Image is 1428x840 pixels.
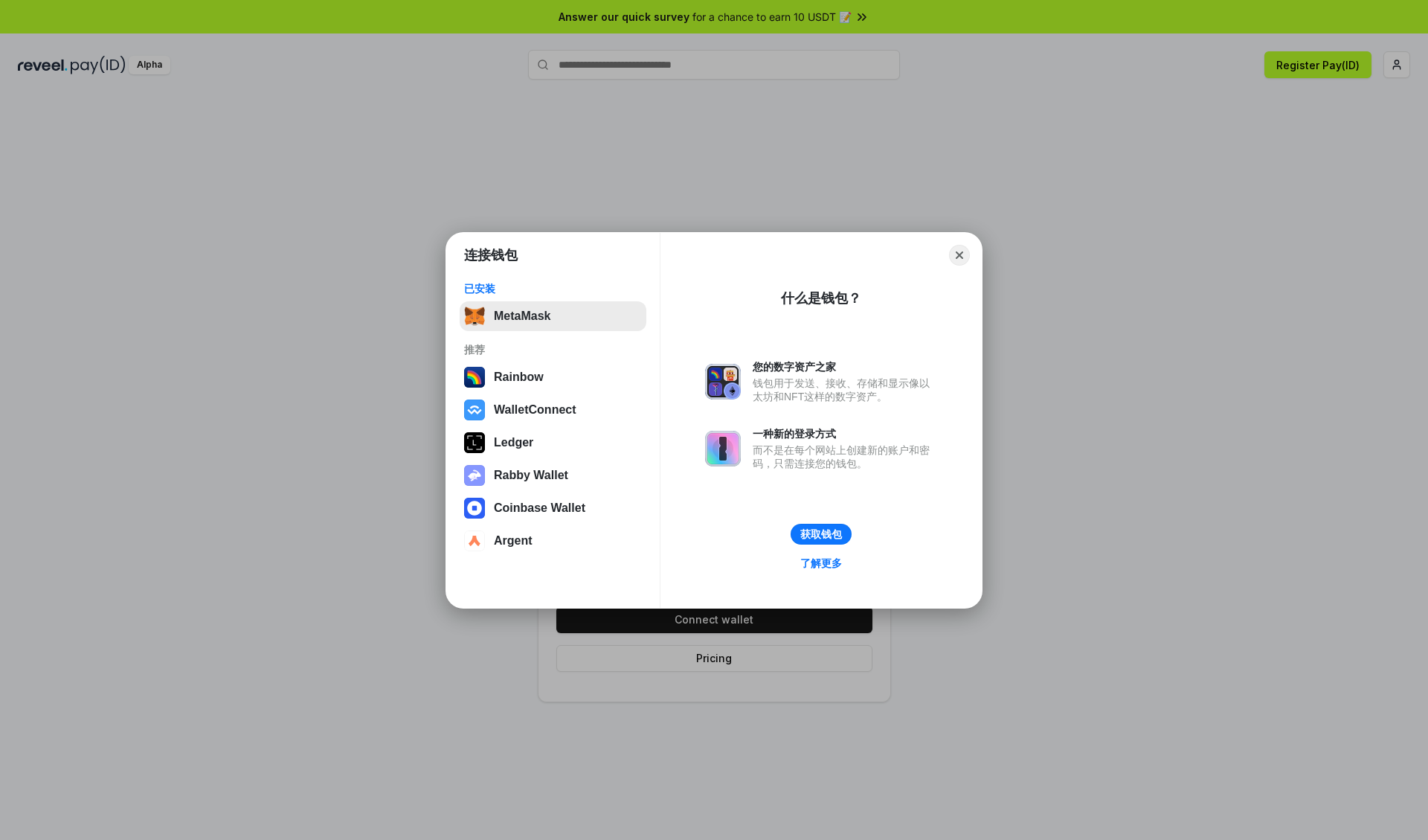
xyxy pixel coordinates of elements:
[460,362,646,392] button: Rainbow
[705,364,741,400] img: svg+xml,%3Csvg%20xmlns%3D%22http%3A%2F%2Fwww.w3.org%2F2000%2Fsvg%22%20fill%3D%22none%22%20viewBox...
[753,376,937,403] div: 钱包用于发送、接收、存储和显示像以太坊和NFT这样的数字资产。
[753,360,937,373] div: 您的数字资产之家
[494,534,533,548] div: Argent
[464,306,485,327] img: svg+xml,%3Csvg%20fill%3D%22none%22%20height%3D%2233%22%20viewBox%3D%220%200%2035%2033%22%20width%...
[464,367,485,388] img: svg+xml,%3Csvg%20width%3D%22120%22%20height%3D%22120%22%20viewBox%3D%220%200%20120%20120%22%20fil...
[494,403,576,417] div: WalletConnect
[494,469,568,482] div: Rabby Wallet
[460,301,646,331] button: MetaMask
[464,465,485,486] img: svg+xml,%3Csvg%20xmlns%3D%22http%3A%2F%2Fwww.w3.org%2F2000%2Fsvg%22%20fill%3D%22none%22%20viewBox...
[464,246,518,264] h1: 连接钱包
[464,498,485,519] img: svg+xml,%3Csvg%20width%3D%2228%22%20height%3D%2228%22%20viewBox%3D%220%200%2028%2028%22%20fill%3D...
[753,443,937,470] div: 而不是在每个网站上创建新的账户和密码，只需连接您的钱包。
[791,554,851,573] a: 了解更多
[753,427,937,440] div: 一种新的登录方式
[464,432,485,453] img: svg+xml,%3Csvg%20xmlns%3D%22http%3A%2F%2Fwww.w3.org%2F2000%2Fsvg%22%20width%3D%2228%22%20height%3...
[791,524,852,545] button: 获取钱包
[494,310,550,323] div: MetaMask
[460,395,646,425] button: WalletConnect
[800,528,842,541] div: 获取钱包
[464,400,485,420] img: svg+xml,%3Csvg%20width%3D%2228%22%20height%3D%2228%22%20viewBox%3D%220%200%2028%2028%22%20fill%3D...
[781,289,861,307] div: 什么是钱包？
[464,282,642,295] div: 已安装
[494,501,585,515] div: Coinbase Wallet
[705,431,741,467] img: svg+xml,%3Csvg%20xmlns%3D%22http%3A%2F%2Fwww.w3.org%2F2000%2Fsvg%22%20fill%3D%22none%22%20viewBox...
[494,436,533,449] div: Ledger
[949,245,970,266] button: Close
[460,461,646,490] button: Rabby Wallet
[460,428,646,458] button: Ledger
[464,530,485,551] img: svg+xml,%3Csvg%20width%3D%2228%22%20height%3D%2228%22%20viewBox%3D%220%200%2028%2028%22%20fill%3D...
[460,493,646,523] button: Coinbase Wallet
[800,557,842,570] div: 了解更多
[464,343,642,356] div: 推荐
[494,371,544,384] div: Rainbow
[460,526,646,556] button: Argent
